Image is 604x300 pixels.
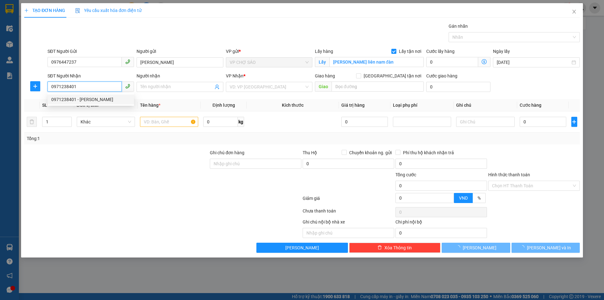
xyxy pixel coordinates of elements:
span: Yêu cầu xuất hóa đơn điện tử [75,8,142,13]
span: Lấy hàng [315,49,333,54]
span: [GEOGRAPHIC_DATA] tận nơi [361,72,424,79]
span: phone [125,59,130,64]
span: Kích thước [282,103,304,108]
input: Lấy tận nơi [329,57,424,67]
span: Lấy tận nơi [396,48,424,55]
span: phone [125,84,130,89]
span: Cước hàng [520,103,541,108]
img: logo [3,34,13,65]
span: Thu Hộ [303,150,317,155]
div: Người nhận [137,72,223,79]
span: Giao hàng [315,73,335,78]
span: Xóa Thông tin [384,244,412,251]
input: Ghi chú đơn hàng [210,159,301,169]
span: Tổng cước [395,172,416,177]
input: Cước lấy hàng [426,57,478,67]
div: Chi phí nội bộ [395,218,487,228]
span: loading [456,245,463,250]
span: [GEOGRAPHIC_DATA], [GEOGRAPHIC_DATA] ↔ [GEOGRAPHIC_DATA] [15,27,61,48]
input: VD: Bàn, Ghế [140,117,198,127]
span: VP CHỢ SÁO [230,58,309,67]
button: [PERSON_NAME] và In [512,243,580,253]
button: plus [571,117,577,127]
label: Hình thức thanh toán [488,172,530,177]
div: 0971238401 - quỳnh anh [48,94,134,105]
span: % [478,195,481,201]
span: plus [31,84,40,89]
div: VP gửi [226,48,312,55]
span: kg [238,117,244,127]
button: plus [30,81,40,91]
div: 0971238401 - [PERSON_NAME] [51,96,130,103]
th: Ghi chú [454,99,517,111]
span: Lấy [315,57,329,67]
label: Ngày lấy [493,49,510,54]
img: icon [75,8,80,13]
span: dollar-circle [482,59,487,64]
span: loading [520,245,527,250]
button: [PERSON_NAME] [442,243,510,253]
span: plus [24,8,29,13]
label: Cước lấy hàng [426,49,455,54]
span: delete [377,245,382,250]
span: Định lượng [212,103,235,108]
input: Ngày lấy [497,59,570,66]
span: VND [459,195,468,201]
input: 0 [341,117,388,127]
button: Close [565,3,583,21]
input: Cước giao hàng [426,82,490,92]
span: [PERSON_NAME] [463,244,496,251]
label: Gán nhãn [449,24,468,29]
span: Tên hàng [140,103,160,108]
strong: CHUYỂN PHÁT NHANH AN PHÚ QUÝ [16,5,61,25]
span: plus [572,119,577,124]
button: deleteXóa Thông tin [349,243,441,253]
span: TẠO ĐƠN HÀNG [24,8,65,13]
span: Giao [315,82,332,92]
div: Người gửi [137,48,223,55]
span: user-add [215,84,220,89]
span: SL [42,103,47,108]
label: Ghi chú đơn hàng [210,150,244,155]
span: Giá trị hàng [341,103,365,108]
span: close [572,9,577,14]
button: delete [27,117,37,127]
input: Nhập ghi chú [303,228,394,238]
button: [PERSON_NAME] [256,243,348,253]
input: Dọc đường [332,82,424,92]
label: Cước giao hàng [426,73,457,78]
span: [PERSON_NAME] và In [527,244,571,251]
th: Loại phụ phí [390,99,454,111]
div: SĐT Người Gửi [48,48,134,55]
span: Chuyển khoản ng. gửi [347,149,394,156]
input: Ghi Chú [456,117,514,127]
div: Chưa thanh toán [302,207,395,218]
div: Tổng: 1 [27,135,233,142]
span: Phí thu hộ khách nhận trả [400,149,456,156]
div: Ghi chú nội bộ nhà xe [303,218,394,228]
div: SĐT Người Nhận [48,72,134,79]
span: [PERSON_NAME] [285,244,319,251]
div: Giảm giá [302,195,395,206]
span: VP Nhận [226,73,243,78]
span: Khác [81,117,131,127]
